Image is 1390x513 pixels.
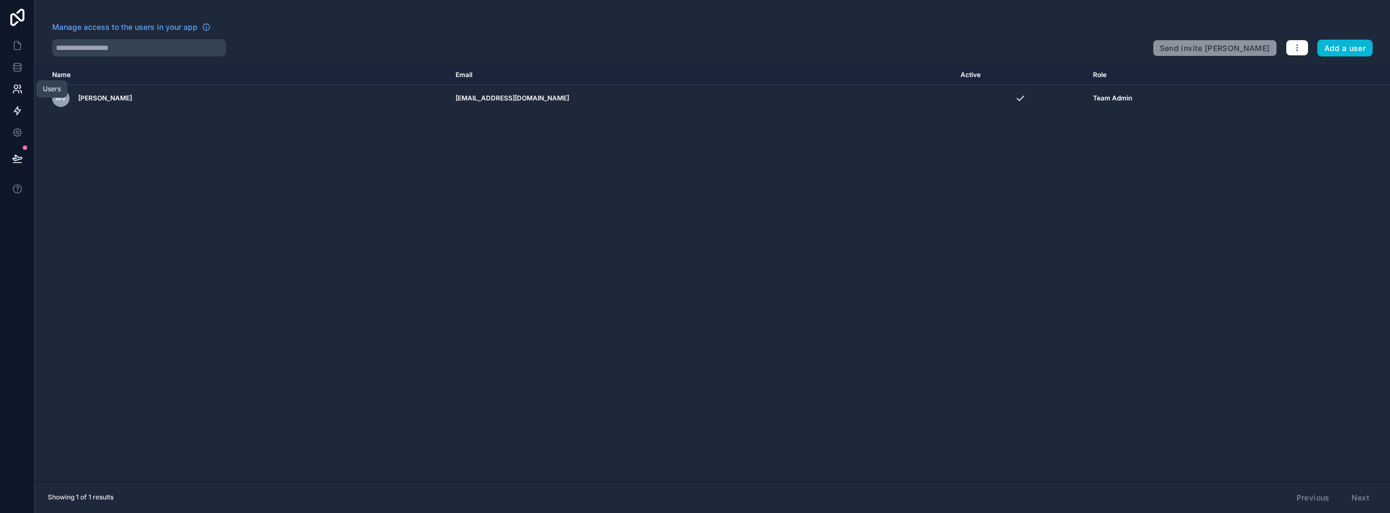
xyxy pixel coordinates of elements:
span: Team Admin [1093,94,1132,103]
span: Showing 1 of 1 results [48,493,113,502]
th: Role [1086,65,1294,85]
span: MV [55,94,66,103]
td: [EMAIL_ADDRESS][DOMAIN_NAME] [449,85,955,112]
th: Name [35,65,449,85]
th: Email [449,65,955,85]
div: scrollable content [35,65,1390,482]
a: Manage access to the users in your app [52,22,211,33]
button: Add a user [1317,40,1373,57]
th: Active [954,65,1086,85]
span: Manage access to the users in your app [52,22,198,33]
div: Users [43,85,61,93]
span: [PERSON_NAME] [78,94,132,103]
